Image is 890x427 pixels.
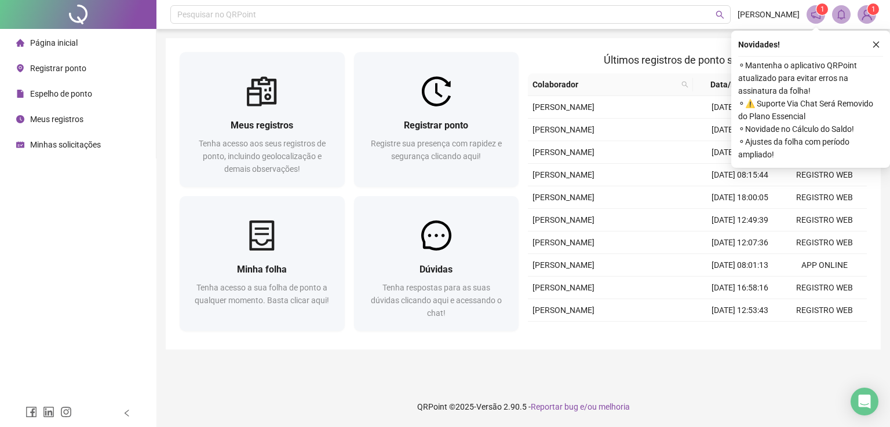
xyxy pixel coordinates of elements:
span: schedule [16,141,24,149]
span: notification [811,9,821,20]
span: Novidades ! [738,38,780,51]
td: [DATE] 12:03:13 [698,141,782,164]
span: [PERSON_NAME] [532,215,594,224]
span: home [16,39,24,47]
th: Data/Hora [693,73,775,96]
span: ⚬ Ajustes da folha com período ampliado! [738,135,883,161]
a: DúvidasTenha respostas para as suas dúvidas clicando aqui e acessando o chat! [354,196,519,331]
span: [PERSON_NAME] [532,125,594,134]
span: Versão [476,402,502,411]
td: REGISTRO WEB [782,277,867,299]
span: linkedin [43,406,54,418]
span: [PERSON_NAME] [532,305,594,315]
span: instagram [60,406,72,418]
span: Minhas solicitações [30,140,101,149]
td: REGISTRO WEB [782,186,867,209]
span: Reportar bug e/ou melhoria [531,402,630,411]
a: Minha folhaTenha acesso a sua folha de ponto a qualquer momento. Basta clicar aqui! [180,196,345,331]
div: Open Intercom Messenger [851,388,878,415]
span: file [16,90,24,98]
span: [PERSON_NAME] [532,283,594,292]
span: Colaborador [532,78,677,91]
span: search [679,76,691,93]
td: APP ONLINE [782,254,867,277]
span: Minha folha [237,264,287,275]
span: Espelho de ponto [30,89,92,98]
td: REGISTRO WEB [782,322,867,344]
span: [PERSON_NAME] [532,238,594,247]
span: Meus registros [231,120,293,131]
td: [DATE] 08:15:44 [698,164,782,186]
span: search [681,81,688,88]
span: [PERSON_NAME] [532,260,594,270]
span: Últimos registros de ponto sincronizados [604,54,791,66]
span: Meus registros [30,115,83,124]
td: REGISTRO WEB [782,231,867,254]
td: [DATE] 16:58:16 [698,277,782,299]
td: [DATE] 12:53:43 [698,299,782,322]
span: ⚬ Mantenha o aplicativo QRPoint atualizado para evitar erros na assinatura da folha! [738,59,883,97]
td: [DATE] 12:49:39 [698,209,782,231]
span: Tenha acesso a sua folha de ponto a qualquer momento. Basta clicar aqui! [195,283,329,305]
span: facebook [25,406,37,418]
td: [DATE] 11:42:52 [698,322,782,344]
span: left [123,409,131,417]
td: [DATE] 18:00:11 [698,96,782,119]
td: [DATE] 18:00:05 [698,186,782,209]
span: bell [836,9,847,20]
footer: QRPoint © 2025 - 2.90.5 - [156,386,890,427]
span: Registre sua presença com rapidez e segurança clicando aqui! [371,139,502,161]
span: [PERSON_NAME] [532,148,594,157]
span: search [716,10,724,19]
img: 89049 [858,6,876,23]
sup: Atualize o seu contato no menu Meus Dados [867,3,879,15]
span: Página inicial [30,38,78,47]
a: Meus registrosTenha acesso aos seus registros de ponto, incluindo geolocalização e demais observa... [180,52,345,187]
td: [DATE] 08:01:13 [698,254,782,277]
span: [PERSON_NAME] [738,8,800,21]
span: [PERSON_NAME] [532,193,594,202]
span: environment [16,64,24,72]
a: Registrar pontoRegistre sua presença com rapidez e segurança clicando aqui! [354,52,519,187]
span: [PERSON_NAME] [532,170,594,179]
span: 1 [871,5,876,13]
span: Data/Hora [698,78,761,91]
span: [PERSON_NAME] [532,102,594,112]
span: ⚬ Novidade no Cálculo do Saldo! [738,123,883,135]
span: ⚬ ⚠️ Suporte Via Chat Será Removido do Plano Essencial [738,97,883,123]
td: [DATE] 12:56:46 [698,119,782,141]
span: 1 [820,5,825,13]
span: Registrar ponto [30,64,86,73]
td: REGISTRO WEB [782,209,867,231]
span: Dúvidas [420,264,453,275]
span: Registrar ponto [404,120,468,131]
td: REGISTRO WEB [782,299,867,322]
span: Tenha acesso aos seus registros de ponto, incluindo geolocalização e demais observações! [199,139,326,174]
span: close [872,41,880,49]
span: Tenha respostas para as suas dúvidas clicando aqui e acessando o chat! [371,283,502,318]
td: REGISTRO WEB [782,164,867,186]
sup: 1 [816,3,828,15]
td: [DATE] 12:07:36 [698,231,782,254]
span: clock-circle [16,115,24,123]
